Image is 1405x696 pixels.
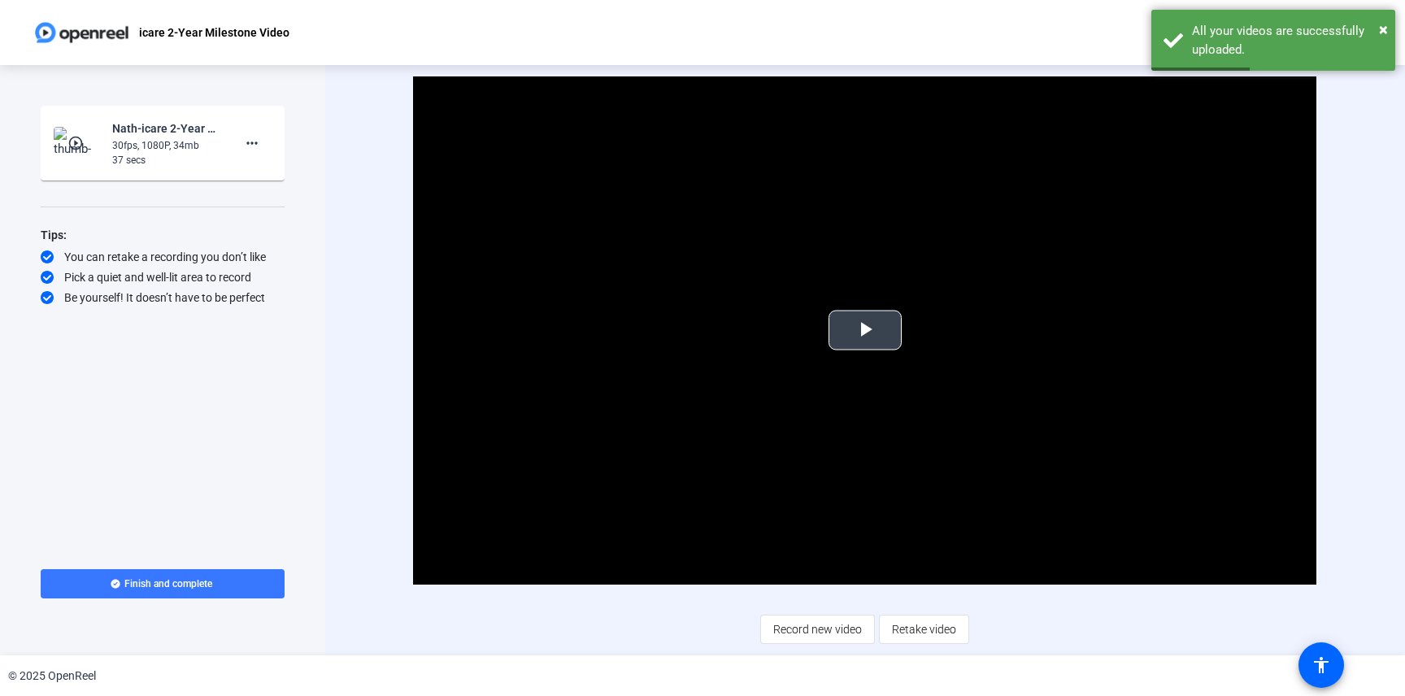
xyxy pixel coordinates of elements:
span: Finish and complete [124,577,212,590]
div: Pick a quiet and well-lit area to record [41,269,285,285]
button: Finish and complete [41,569,285,598]
div: Video Player [413,76,1316,585]
button: Play Video [829,311,902,350]
button: Retake video [879,615,969,644]
button: Close [1379,17,1388,41]
div: Tips: [41,225,285,245]
mat-icon: accessibility [1311,655,1331,675]
button: Record new video [760,615,875,644]
p: icare 2-Year Milestone Video [139,23,289,42]
div: You can retake a recording you don’t like [41,249,285,265]
div: All your videos are successfully uploaded. [1192,22,1383,59]
span: × [1379,20,1388,39]
span: Retake video [892,614,956,645]
span: Record new video [773,614,862,645]
mat-icon: more_horiz [242,133,262,153]
div: 30fps, 1080P, 34mb [112,138,221,153]
img: thumb-nail [54,127,102,159]
div: Nath-icare 2-Year Milestone Video-icare 2-Year Milestone Video-1755153787456-webcam [112,119,221,138]
div: © 2025 OpenReel [8,668,96,685]
div: Be yourself! It doesn’t have to be perfect [41,289,285,306]
div: 37 secs [112,153,221,167]
mat-icon: play_circle_outline [67,135,87,151]
img: OpenReel logo [33,16,131,49]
